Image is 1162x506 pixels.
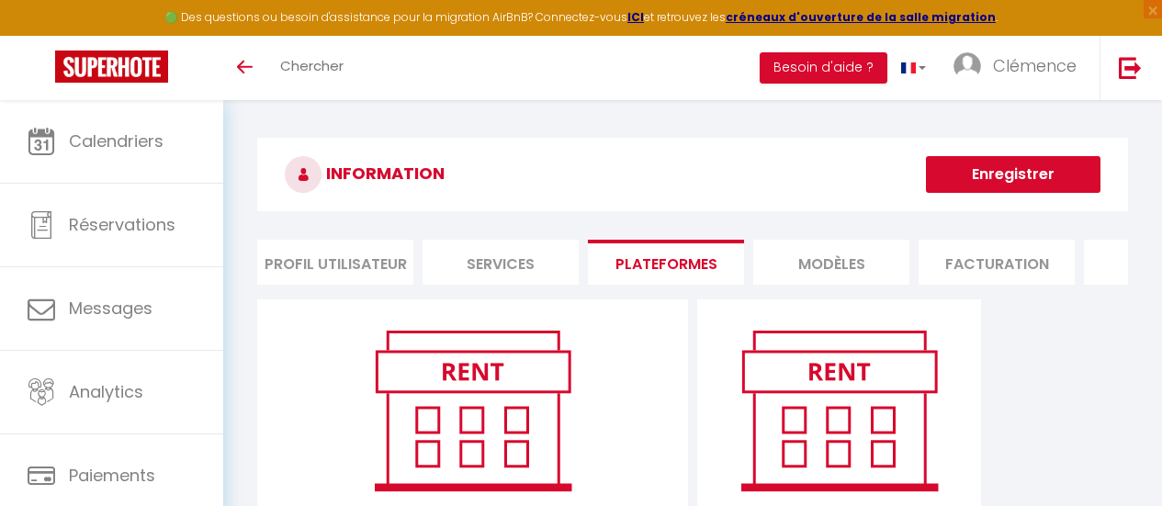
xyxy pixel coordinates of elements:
[722,322,956,499] img: rent.png
[588,240,744,285] li: Plateformes
[423,240,579,285] li: Services
[55,51,168,83] img: Super Booking
[919,240,1075,285] li: Facturation
[627,9,644,25] a: ICI
[69,380,143,403] span: Analytics
[1119,56,1142,79] img: logout
[69,129,164,152] span: Calendriers
[69,297,152,320] span: Messages
[760,52,887,84] button: Besoin d'aide ?
[257,240,413,285] li: Profil Utilisateur
[753,240,909,285] li: MODÈLES
[69,213,175,236] span: Réservations
[940,36,1100,100] a: ... Clémence
[266,36,357,100] a: Chercher
[926,156,1100,193] button: Enregistrer
[953,52,981,80] img: ...
[257,138,1128,211] h3: INFORMATION
[355,322,590,499] img: rent.png
[280,56,344,75] span: Chercher
[726,9,996,25] a: créneaux d'ouverture de la salle migration
[993,54,1077,77] span: Clémence
[69,464,155,487] span: Paiements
